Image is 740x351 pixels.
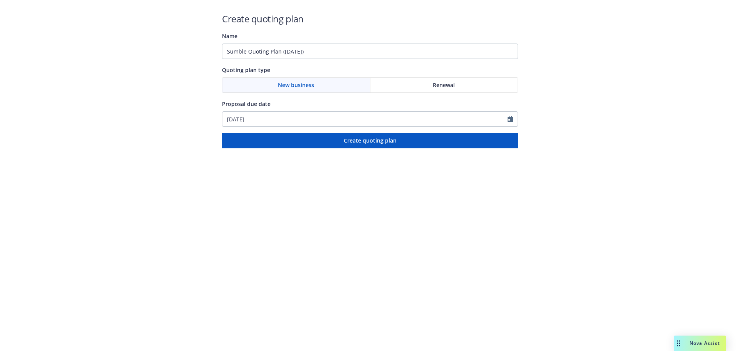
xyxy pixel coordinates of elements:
div: Drag to move [674,336,683,351]
h1: Create quoting plan [222,12,518,25]
span: Quoting plan type [222,66,270,74]
button: Nova Assist [674,336,726,351]
span: Proposal due date [222,100,271,107]
button: Create quoting plan [222,133,518,148]
span: Nova Assist [690,340,720,346]
span: Create quoting plan [344,137,397,144]
span: Renewal [433,81,455,89]
span: Name [222,32,237,40]
svg: Calendar [508,116,513,122]
input: MM/DD/YYYY [222,112,508,126]
input: Quoting plan name [222,44,518,59]
span: New business [278,81,314,89]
